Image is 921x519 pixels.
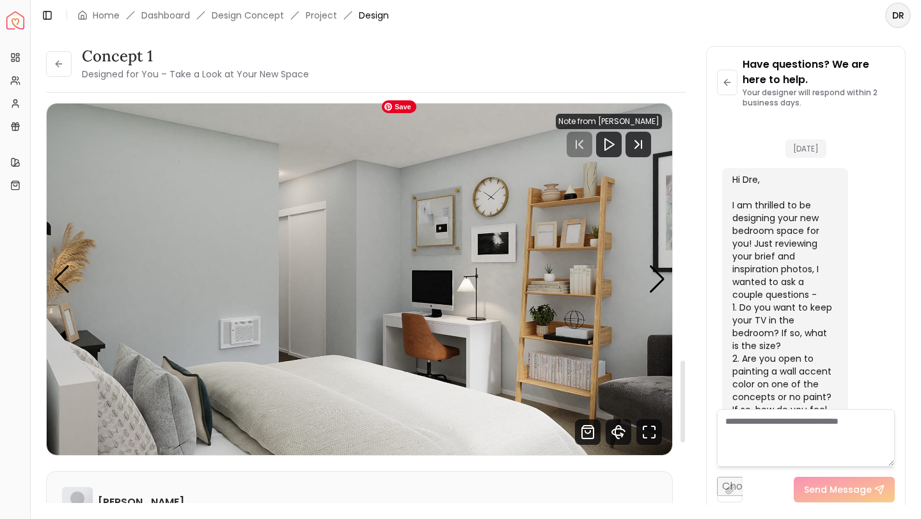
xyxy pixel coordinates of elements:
button: DR [885,3,911,28]
small: Designed for You – Take a Look at Your New Space [82,68,309,81]
svg: Next Track [626,132,651,157]
div: 5 / 5 [47,104,672,455]
img: Design Render 1 [47,104,672,455]
a: Dashboard [141,9,190,22]
a: Project [306,9,337,22]
span: Design [359,9,389,22]
p: Your designer will respond within 2 business days. [743,88,895,108]
div: Carousel [47,104,672,455]
span: DR [886,4,909,27]
span: Save [382,100,416,113]
a: Home [93,9,120,22]
svg: Shop Products from this design [575,419,601,445]
nav: breadcrumb [77,9,389,22]
h6: [PERSON_NAME] [98,495,184,510]
h3: Concept 1 [82,46,309,66]
svg: 360 View [606,419,631,445]
div: Previous slide [53,265,70,293]
div: Note from [PERSON_NAME] [556,114,662,129]
a: Spacejoy [6,12,24,29]
div: Next slide [649,265,666,293]
svg: Fullscreen [636,419,662,445]
img: Spacejoy Logo [6,12,24,29]
svg: Play [601,137,617,152]
p: Have questions? We are here to help. [743,57,895,88]
li: Design Concept [212,9,284,22]
img: Krystin McHatton [62,487,93,518]
span: [DATE] [785,139,826,158]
